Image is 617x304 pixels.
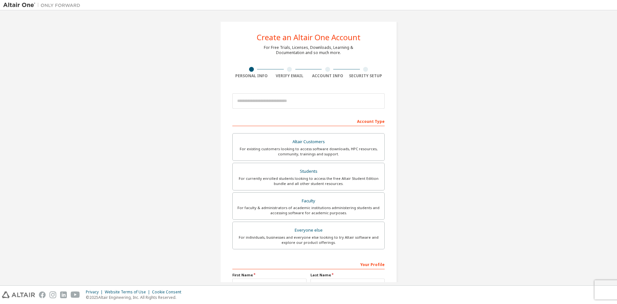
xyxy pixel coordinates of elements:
[86,295,185,300] p: © 2025 Altair Engineering, Inc. All Rights Reserved.
[237,226,380,235] div: Everyone else
[232,259,385,269] div: Your Profile
[3,2,84,8] img: Altair One
[60,291,67,298] img: linkedin.svg
[237,176,380,186] div: For currently enrolled students looking to access the free Altair Student Edition bundle and all ...
[152,290,185,295] div: Cookie Consent
[347,73,385,78] div: Security Setup
[105,290,152,295] div: Website Terms of Use
[232,272,307,278] label: First Name
[49,291,56,298] img: instagram.svg
[39,291,46,298] img: facebook.svg
[232,116,385,126] div: Account Type
[237,205,380,216] div: For faculty & administrators of academic institutions administering students and accessing softwa...
[308,73,347,78] div: Account Info
[237,167,380,176] div: Students
[237,137,380,146] div: Altair Customers
[86,290,105,295] div: Privacy
[271,73,309,78] div: Verify Email
[2,291,35,298] img: altair_logo.svg
[257,33,361,41] div: Create an Altair One Account
[310,272,385,278] label: Last Name
[232,73,271,78] div: Personal Info
[237,146,380,157] div: For existing customers looking to access software downloads, HPC resources, community, trainings ...
[264,45,353,55] div: For Free Trials, Licenses, Downloads, Learning & Documentation and so much more.
[237,235,380,245] div: For individuals, businesses and everyone else looking to try Altair software and explore our prod...
[237,197,380,206] div: Faculty
[71,291,80,298] img: youtube.svg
